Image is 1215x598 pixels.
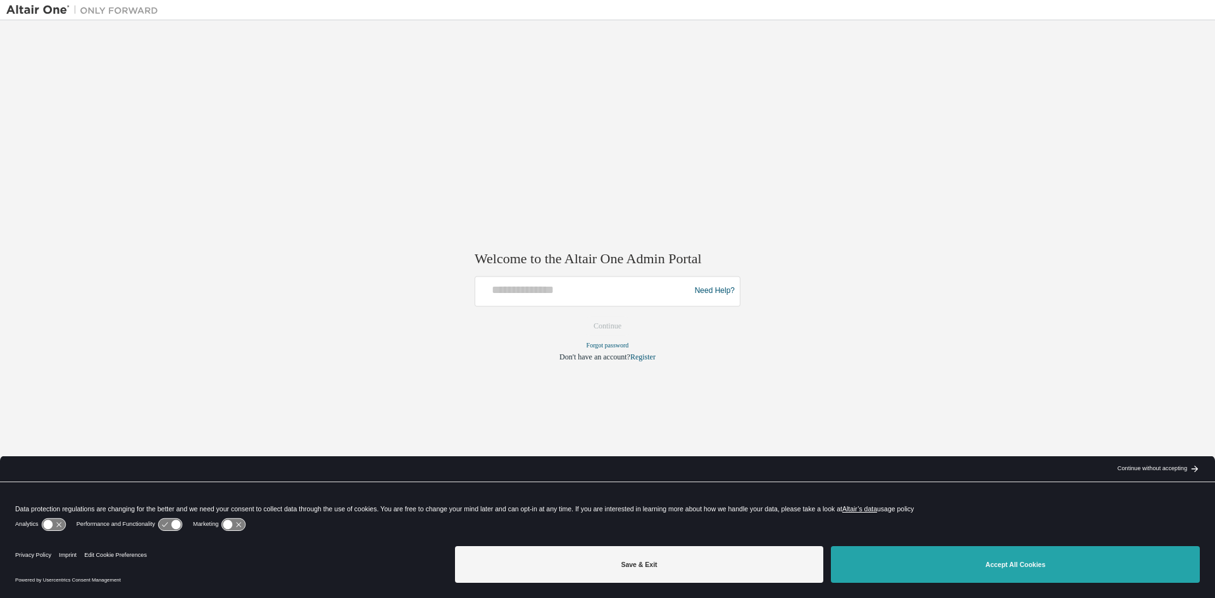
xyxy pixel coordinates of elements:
[630,352,656,361] a: Register
[559,352,630,361] span: Don't have an account?
[587,342,629,349] a: Forgot password
[6,4,165,16] img: Altair One
[475,251,740,268] h2: Welcome to the Altair One Admin Portal
[695,291,735,292] a: Need Help?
